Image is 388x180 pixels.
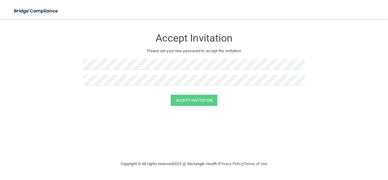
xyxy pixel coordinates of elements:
a: Terms of Use [244,161,267,166]
div: Copyright © All rights reserved 2025 @ Rectangle Health | | [83,154,305,174]
a: Privacy Policy [219,161,243,166]
img: bridge_compliance_login_screen.278c3ca4.svg [9,5,64,17]
p: Please set your new password to accept the invitation [88,47,300,55]
button: Accept Invitation [171,95,217,106]
h3: Accept Invitation [83,32,305,44]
